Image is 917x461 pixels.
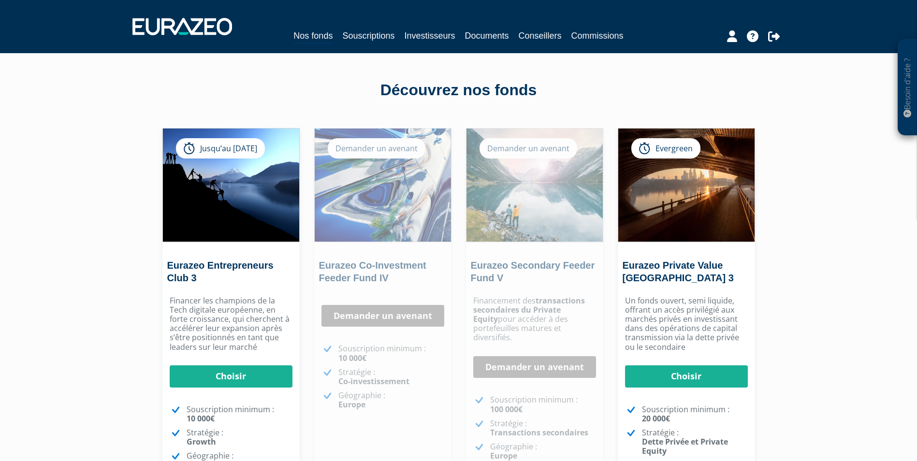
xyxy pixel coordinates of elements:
[342,29,394,43] a: Souscriptions
[465,29,509,43] a: Documents
[490,427,588,438] strong: Transactions secondaires
[187,405,292,423] p: Souscription minimum :
[473,356,596,378] a: Demander un avenant
[625,296,748,352] p: Un fonds ouvert, semi liquide, offrant un accès privilégié aux marchés privés en investissant dan...
[490,395,596,414] p: Souscription minimum :
[338,391,444,409] p: Géographie :
[338,399,365,410] strong: Europe
[490,450,517,461] strong: Europe
[176,138,265,158] div: Jusqu’au [DATE]
[623,260,734,283] a: Eurazeo Private Value [GEOGRAPHIC_DATA] 3
[187,428,292,447] p: Stratégie :
[338,368,444,386] p: Stratégie :
[338,353,366,363] strong: 10 000€
[404,29,455,43] a: Investisseurs
[321,305,444,327] a: Demander un avenant
[625,365,748,388] a: Choisir
[466,129,603,242] img: Eurazeo Secondary Feeder Fund V
[187,413,215,424] strong: 10 000€
[183,79,734,101] div: Découvrez nos fonds
[293,29,333,44] a: Nos fonds
[471,260,595,283] a: Eurazeo Secondary Feeder Fund V
[328,138,425,158] div: Demander un avenant
[642,413,670,424] strong: 20 000€
[902,44,913,131] p: Besoin d'aide ?
[187,436,216,447] strong: Growth
[338,376,409,387] strong: Co-investissement
[170,365,292,388] a: Choisir
[473,296,596,343] p: Financement des pour accéder à des portefeuilles matures et diversifiés.
[642,405,748,423] p: Souscription minimum :
[618,129,755,242] img: Eurazeo Private Value Europe 3
[132,18,232,35] img: 1732889491-logotype_eurazeo_blanc_rvb.png
[571,29,624,43] a: Commissions
[631,138,700,158] div: Evergreen
[519,29,562,43] a: Conseillers
[315,129,451,242] img: Eurazeo Co-Investment Feeder Fund IV
[473,295,585,324] strong: transactions secondaires du Private Equity
[167,260,274,283] a: Eurazeo Entrepreneurs Club 3
[170,296,292,352] p: Financer les champions de la Tech digitale européenne, en forte croissance, qui cherchent à accél...
[642,436,728,456] strong: Dette Privée et Private Equity
[490,442,596,461] p: Géographie :
[490,404,523,415] strong: 100 000€
[642,428,748,456] p: Stratégie :
[319,260,426,283] a: Eurazeo Co-Investment Feeder Fund IV
[480,138,577,158] div: Demander un avenant
[163,129,299,242] img: Eurazeo Entrepreneurs Club 3
[338,344,444,362] p: Souscription minimum :
[490,419,596,437] p: Stratégie :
